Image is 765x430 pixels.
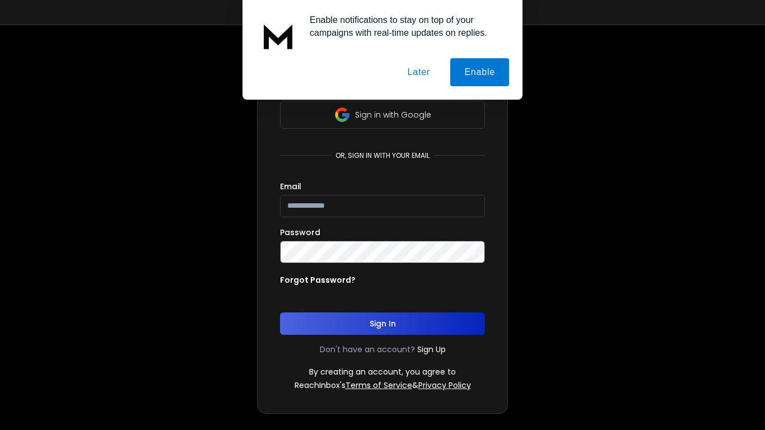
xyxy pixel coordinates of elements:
button: Later [393,58,444,86]
p: Forgot Password? [280,274,356,286]
p: or, sign in with your email [331,151,434,160]
p: Don't have an account? [320,344,415,355]
p: ReachInbox's & [295,380,471,391]
p: By creating an account, you agree to [309,366,456,377]
div: Enable notifications to stay on top of your campaigns with real-time updates on replies. [301,13,509,39]
button: Sign in with Google [280,101,485,129]
a: Privacy Policy [418,380,471,391]
p: Sign in with Google [355,109,431,120]
button: Enable [450,58,509,86]
button: Sign In [280,312,485,335]
label: Email [280,183,301,190]
img: notification icon [256,13,301,58]
label: Password [280,228,320,236]
a: Sign Up [417,344,446,355]
a: Terms of Service [346,380,412,391]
